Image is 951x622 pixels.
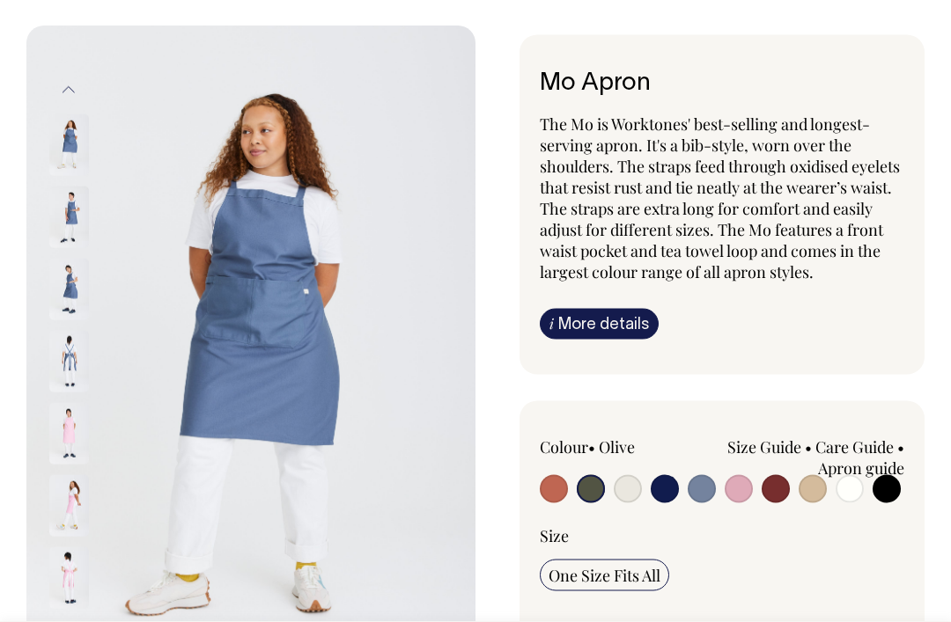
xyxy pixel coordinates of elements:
input: One Size Fits All [540,560,669,591]
img: pink [49,548,89,610]
span: The Mo is Worktones' best-selling and longest-serving apron. It's a bib-style, worn over the shou... [540,113,900,282]
span: i [549,314,554,333]
img: blue/grey [49,115,89,177]
a: Apron guide [818,457,904,479]
a: Care Guide [815,436,894,457]
span: One Size Fits All [549,565,660,586]
span: • [588,436,595,457]
h6: Mo Apron [540,70,904,98]
div: Colour [540,436,686,457]
img: pink [49,404,89,465]
div: Size [540,525,904,546]
a: iMore details [540,309,659,340]
img: blue/grey [49,260,89,321]
a: Size Guide [727,436,801,457]
img: blue/grey [49,187,89,249]
label: Olive [599,436,635,457]
img: blue/grey [49,332,89,393]
span: • [897,436,904,457]
span: • [805,436,812,457]
img: pink [49,476,89,538]
button: Previous [55,70,82,110]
